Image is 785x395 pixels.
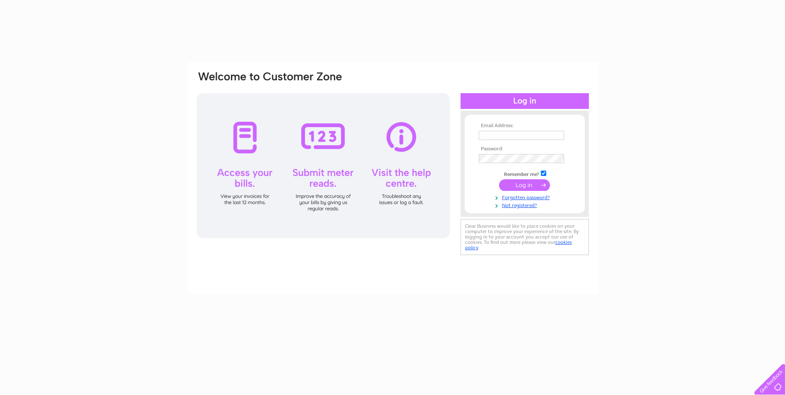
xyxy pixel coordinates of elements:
[499,179,550,191] input: Submit
[461,219,589,255] div: Clear Business would like to place cookies on your computer to improve your experience of the sit...
[477,146,573,152] th: Password:
[477,123,573,129] th: Email Address:
[465,239,572,250] a: cookies policy
[479,193,573,201] a: Forgotten password?
[479,201,573,209] a: Not registered?
[477,169,573,178] td: Remember me?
